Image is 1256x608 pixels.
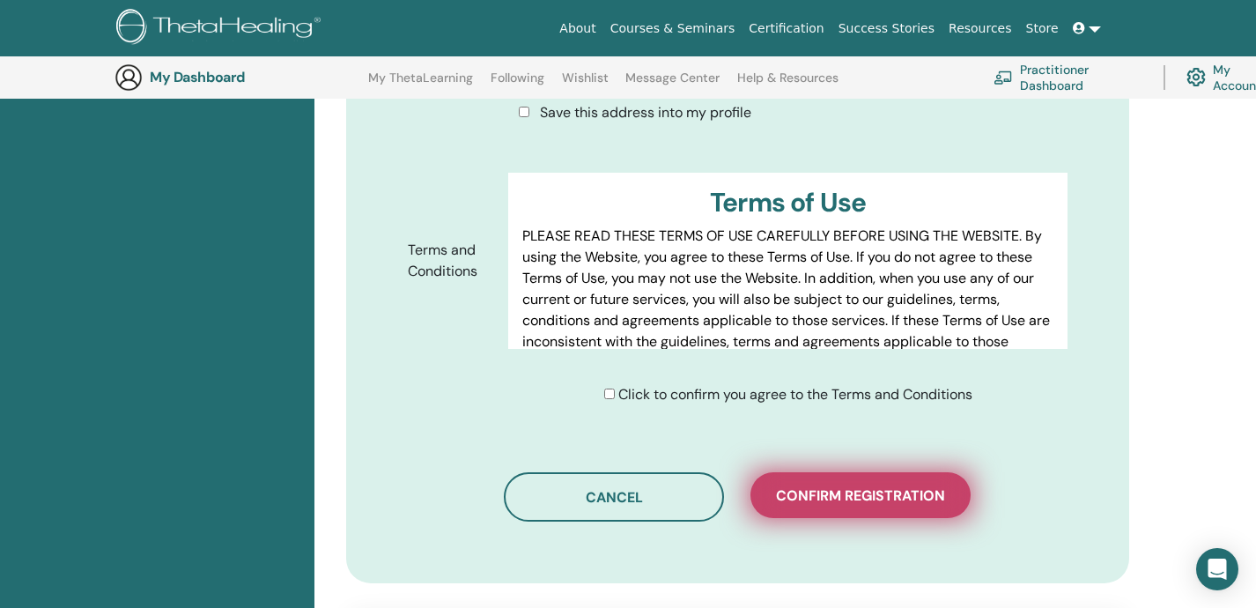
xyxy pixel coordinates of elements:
a: Wishlist [562,70,609,99]
span: Save this address into my profile [540,103,751,122]
span: Confirm registration [776,486,945,505]
a: Resources [942,12,1019,45]
span: Click to confirm you agree to the Terms and Conditions [618,385,972,404]
a: Courses & Seminars [603,12,743,45]
label: Terms and Conditions [395,234,509,288]
a: Message Center [625,70,720,99]
a: Store [1019,12,1066,45]
p: PLEASE READ THESE TERMS OF USE CAREFULLY BEFORE USING THE WEBSITE. By using the Website, you agre... [522,226,1053,374]
h3: My Dashboard [150,69,326,85]
img: chalkboard-teacher.svg [994,70,1013,85]
button: Cancel [504,472,724,522]
a: About [552,12,602,45]
img: generic-user-icon.jpg [115,63,143,92]
a: Certification [742,12,831,45]
img: logo.png [116,9,327,48]
a: My ThetaLearning [368,70,473,99]
h3: Terms of Use [522,187,1053,219]
div: Open Intercom Messenger [1196,548,1238,590]
button: Confirm registration [750,472,971,518]
img: cog.svg [1186,63,1206,91]
span: Cancel [586,488,643,507]
a: Success Stories [831,12,942,45]
a: Practitioner Dashboard [994,58,1142,97]
a: Following [491,70,544,99]
a: Help & Resources [737,70,839,99]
